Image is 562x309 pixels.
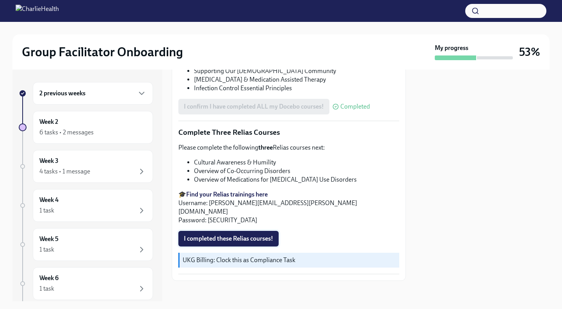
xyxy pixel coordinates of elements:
p: 🎓 Username: [PERSON_NAME][EMAIL_ADDRESS][PERSON_NAME][DOMAIN_NAME] Password: [SECURITY_DATA] [178,190,399,225]
div: 2 previous weeks [33,82,153,105]
li: Infection Control Essential Principles [194,84,399,93]
li: [MEDICAL_DATA] & Medication Assisted Therapy [194,75,399,84]
h6: Week 4 [39,196,59,204]
a: Week 26 tasks • 2 messages [19,111,153,144]
div: 4 tasks • 1 message [39,167,90,176]
a: Week 61 task [19,267,153,300]
p: Please complete the following Relias courses next: [178,143,399,152]
div: 1 task [39,245,54,254]
h6: 2 previous weeks [39,89,85,98]
strong: three [258,144,273,151]
a: Find your Relias trainings here [186,191,268,198]
span: I completed these Relias courses! [184,235,273,243]
strong: My progress [435,44,468,52]
h3: 53% [519,45,540,59]
h6: Week 2 [39,118,58,126]
li: Overview of Medications for [MEDICAL_DATA] Use Disorders [194,175,399,184]
p: UKG Billing: Clock this as Compliance Task [183,256,396,264]
li: Cultural Awareness & Humility [194,158,399,167]
h2: Group Facilitator Onboarding [22,44,183,60]
span: Completed [340,104,370,110]
a: Week 51 task [19,228,153,261]
p: Complete Three Relias Courses [178,127,399,138]
li: Overview of Co-Occurring Disorders [194,167,399,175]
a: Week 34 tasks • 1 message [19,150,153,183]
button: I completed these Relias courses! [178,231,279,246]
h6: Week 3 [39,157,59,165]
div: 1 task [39,284,54,293]
h6: Week 5 [39,235,59,243]
img: CharlieHealth [16,5,59,17]
a: Week 41 task [19,189,153,222]
div: 1 task [39,206,54,215]
h6: Week 6 [39,274,59,282]
li: Supporting Our [DEMOGRAPHIC_DATA] Community [194,67,399,75]
div: 6 tasks • 2 messages [39,128,94,137]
